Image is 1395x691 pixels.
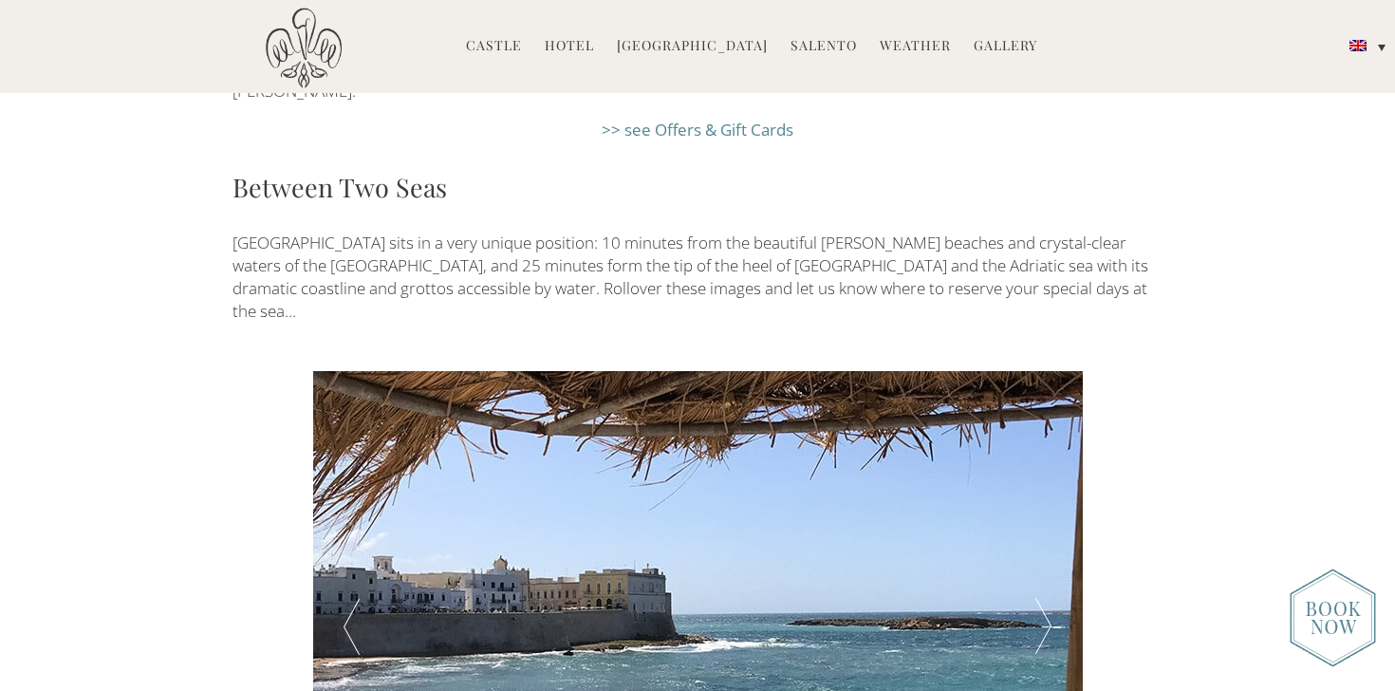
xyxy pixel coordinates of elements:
a: Castle [466,36,522,58]
a: Gallery [974,36,1037,58]
img: new-booknow.png [1290,569,1376,667]
a: Weather [880,36,951,58]
a: Hotel [545,36,594,58]
h3: Between Two Seas [232,168,1162,206]
img: English [1349,40,1367,51]
p: [GEOGRAPHIC_DATA] sits in a very unique position: 10 minutes from the beautiful [PERSON_NAME] bea... [232,232,1162,324]
img: Castello di Ugento [266,8,342,88]
a: [GEOGRAPHIC_DATA] [617,36,768,58]
a: Salento [790,36,857,58]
